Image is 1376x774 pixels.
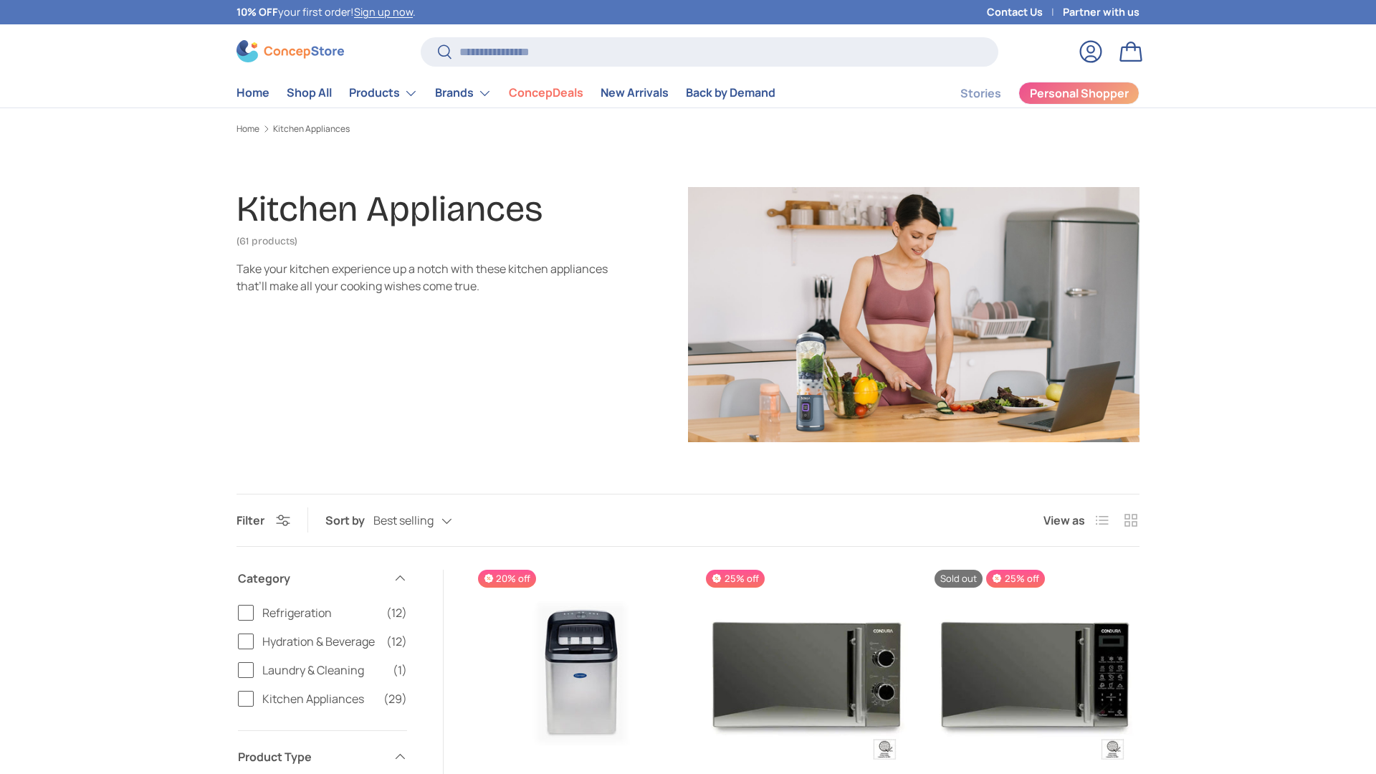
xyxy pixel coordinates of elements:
[262,633,378,650] span: Hydration & Beverage
[238,570,384,587] span: Category
[236,79,269,107] a: Home
[236,4,416,20] p: your first order! .
[349,79,418,107] a: Products
[238,553,407,604] summary: Category
[926,79,1139,107] nav: Secondary
[354,5,413,19] a: Sign up now
[236,123,1139,135] nav: Breadcrumbs
[262,661,384,679] span: Laundry & Cleaning
[236,260,608,295] div: Take your kitchen experience up a notch with these kitchen appliances that’ll make all your cooki...
[986,570,1044,588] span: 25% off
[1018,82,1139,105] a: Personal Shopper
[509,79,583,107] a: ConcepDeals
[1043,512,1085,529] span: View as
[238,748,384,765] span: Product Type
[686,79,775,107] a: Back by Demand
[987,4,1063,20] a: Contact Us
[478,570,536,588] span: 20% off
[236,235,297,247] span: (61 products)
[706,570,764,588] span: 25% off
[386,604,407,621] span: (12)
[236,512,290,528] button: Filter
[601,79,669,107] a: New Arrivals
[262,690,375,707] span: Kitchen Appliances
[236,512,264,528] span: Filter
[935,570,983,588] span: Sold out
[688,187,1139,442] img: Kitchen Appliances
[273,125,350,133] a: Kitchen Appliances
[236,188,543,230] h1: Kitchen Appliances
[287,79,332,107] a: Shop All
[236,5,278,19] strong: 10% OFF
[236,79,775,107] nav: Primary
[340,79,426,107] summary: Products
[383,690,407,707] span: (29)
[373,514,434,527] span: Best selling
[236,40,344,62] img: ConcepStore
[960,80,1001,107] a: Stories
[1030,87,1129,99] span: Personal Shopper
[386,633,407,650] span: (12)
[236,125,259,133] a: Home
[435,79,492,107] a: Brands
[426,79,500,107] summary: Brands
[393,661,407,679] span: (1)
[1063,4,1139,20] a: Partner with us
[373,508,481,533] button: Best selling
[325,512,373,529] label: Sort by
[262,604,378,621] span: Refrigeration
